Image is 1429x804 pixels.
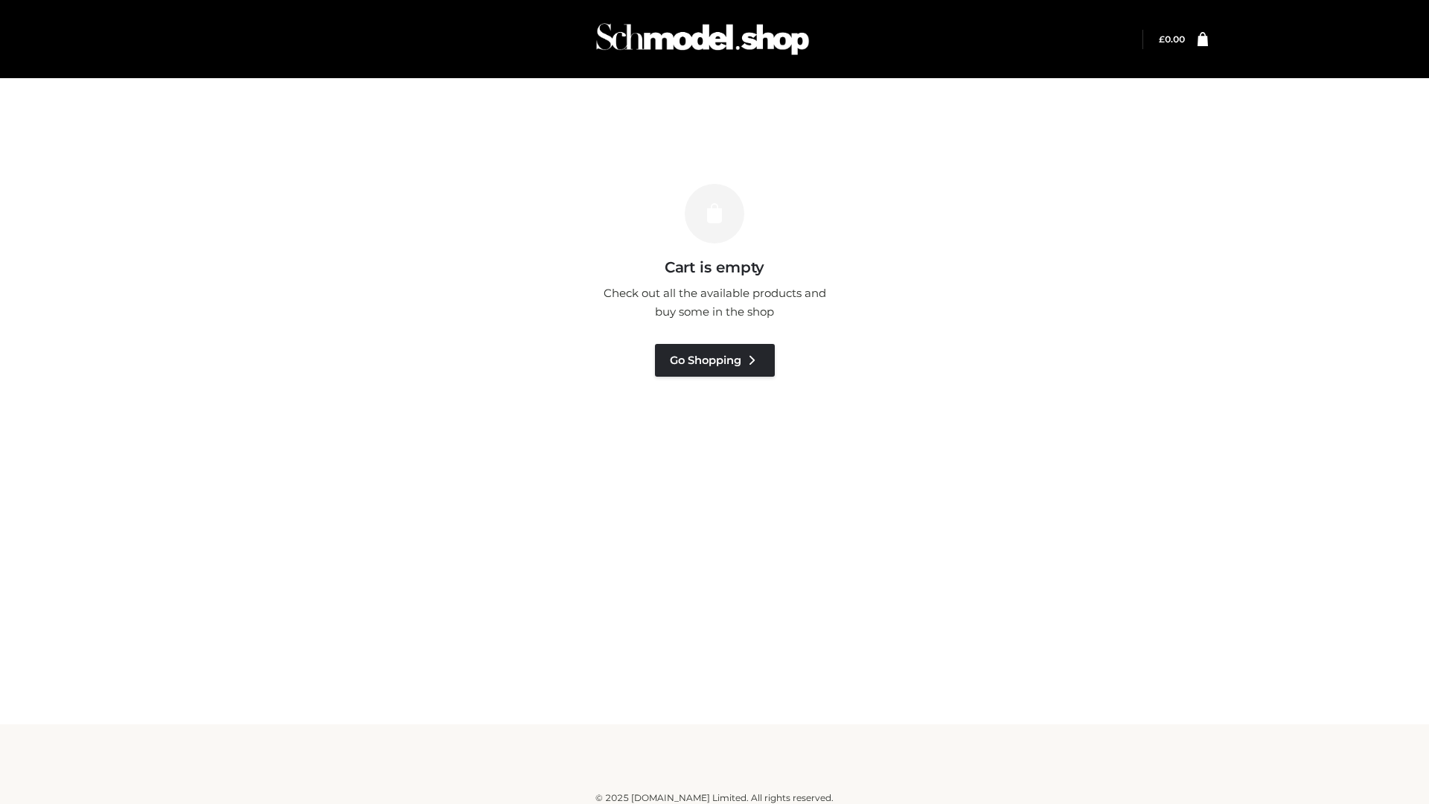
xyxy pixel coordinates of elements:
[1159,33,1185,45] bdi: 0.00
[655,344,775,377] a: Go Shopping
[255,258,1174,276] h3: Cart is empty
[1159,33,1165,45] span: £
[591,10,814,68] img: Schmodel Admin 964
[1159,33,1185,45] a: £0.00
[595,284,834,322] p: Check out all the available products and buy some in the shop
